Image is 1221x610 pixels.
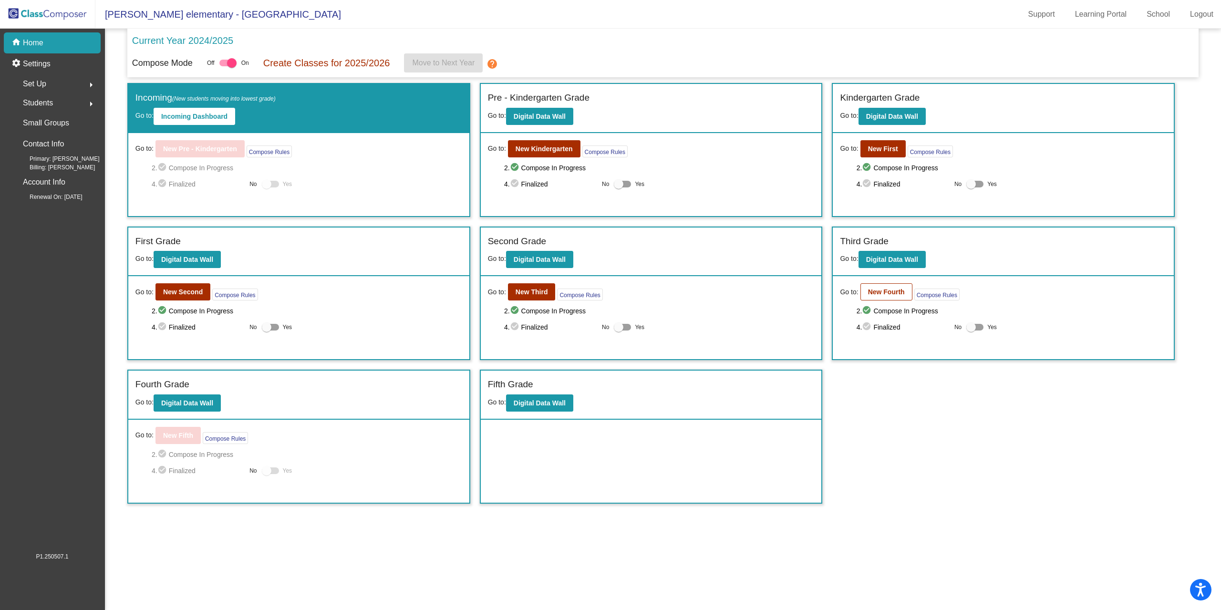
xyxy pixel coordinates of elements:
[488,144,506,154] span: Go to:
[135,378,189,392] label: Fourth Grade
[508,140,580,157] button: New Kindergarten
[413,59,475,67] span: Move to Next Year
[152,162,462,174] span: 2. Compose In Progress
[866,256,918,263] b: Digital Data Wall
[249,180,257,188] span: No
[506,251,573,268] button: Digital Data Wall
[862,178,873,190] mat-icon: check_circle
[263,56,390,70] p: Create Classes for 2025/2026
[866,113,918,120] b: Digital Data Wall
[862,162,873,174] mat-icon: check_circle
[11,37,23,49] mat-icon: home
[602,180,609,188] span: No
[954,180,962,188] span: No
[283,321,292,333] span: Yes
[486,58,498,70] mat-icon: help
[161,399,213,407] b: Digital Data Wall
[23,77,46,91] span: Set Up
[154,251,221,268] button: Digital Data Wall
[859,108,926,125] button: Digital Data Wall
[132,57,193,70] p: Compose Mode
[163,288,203,296] b: New Second
[157,178,169,190] mat-icon: check_circle
[155,283,210,300] button: New Second
[514,113,566,120] b: Digital Data Wall
[241,59,249,67] span: On
[14,163,95,172] span: Billing: [PERSON_NAME]
[635,321,644,333] span: Yes
[504,305,815,317] span: 2. Compose In Progress
[860,283,912,300] button: New Fourth
[488,378,533,392] label: Fifth Grade
[635,178,644,190] span: Yes
[506,108,573,125] button: Digital Data Wall
[23,37,43,49] p: Home
[582,145,628,157] button: Compose Rules
[157,321,169,333] mat-icon: check_circle
[510,178,521,190] mat-icon: check_circle
[488,235,547,248] label: Second Grade
[154,394,221,412] button: Digital Data Wall
[155,427,201,444] button: New Fifth
[857,321,950,333] span: 4. Finalized
[488,255,506,262] span: Go to:
[987,321,997,333] span: Yes
[152,465,245,476] span: 4. Finalized
[954,323,962,331] span: No
[152,178,245,190] span: 4. Finalized
[506,394,573,412] button: Digital Data Wall
[135,287,154,297] span: Go to:
[987,178,997,190] span: Yes
[163,432,193,439] b: New Fifth
[23,96,53,110] span: Students
[868,145,898,153] b: New First
[212,289,258,300] button: Compose Rules
[868,288,905,296] b: New Fourth
[23,137,64,151] p: Contact Info
[135,255,154,262] span: Go to:
[857,162,1167,174] span: 2. Compose In Progress
[249,323,257,331] span: No
[514,399,566,407] b: Digital Data Wall
[132,33,233,48] p: Current Year 2024/2025
[840,287,858,297] span: Go to:
[488,112,506,119] span: Go to:
[283,465,292,476] span: Yes
[914,289,960,300] button: Compose Rules
[510,162,521,174] mat-icon: check_circle
[135,144,154,154] span: Go to:
[1021,7,1063,22] a: Support
[862,321,873,333] mat-icon: check_circle
[516,145,573,153] b: New Kindergarten
[404,53,483,72] button: Move to Next Year
[11,58,23,70] mat-icon: settings
[161,256,213,263] b: Digital Data Wall
[840,112,858,119] span: Go to:
[283,178,292,190] span: Yes
[14,155,100,163] span: Primary: [PERSON_NAME]
[135,112,154,119] span: Go to:
[85,98,97,110] mat-icon: arrow_right
[207,59,215,67] span: Off
[135,430,154,440] span: Go to:
[247,145,292,157] button: Compose Rules
[154,108,235,125] button: Incoming Dashboard
[152,449,462,460] span: 2. Compose In Progress
[908,145,953,157] button: Compose Rules
[557,289,602,300] button: Compose Rules
[840,255,858,262] span: Go to:
[840,91,920,105] label: Kindergarten Grade
[135,235,181,248] label: First Grade
[135,91,276,105] label: Incoming
[161,113,228,120] b: Incoming Dashboard
[249,466,257,475] span: No
[172,95,276,102] span: (New students moving into lowest grade)
[488,91,590,105] label: Pre - Kindergarten Grade
[504,178,597,190] span: 4. Finalized
[23,58,51,70] p: Settings
[152,305,462,317] span: 2. Compose In Progress
[95,7,341,22] span: [PERSON_NAME] elementary - [GEOGRAPHIC_DATA]
[157,162,169,174] mat-icon: check_circle
[23,176,65,189] p: Account Info
[508,283,556,300] button: New Third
